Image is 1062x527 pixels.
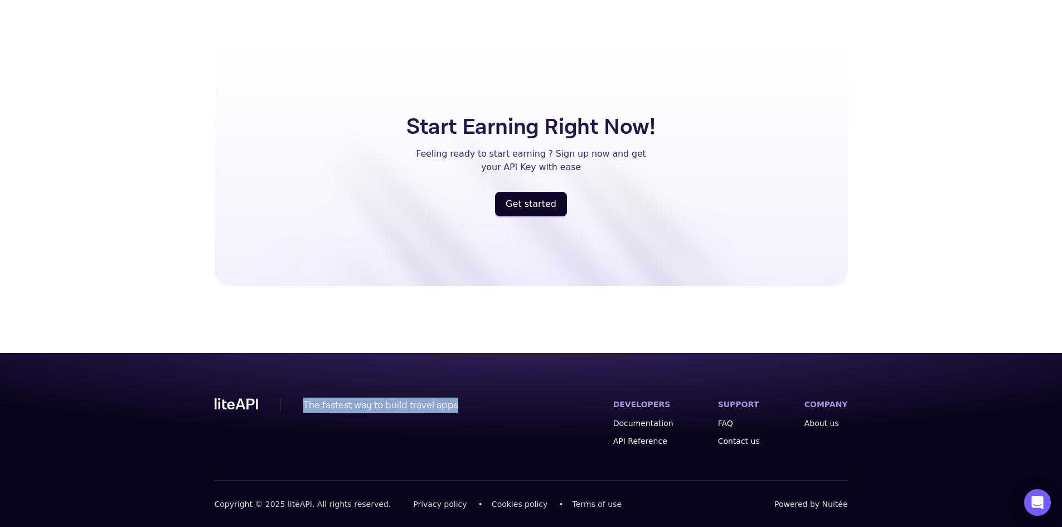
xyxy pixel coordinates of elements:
span: Privacy policy [413,499,467,510]
a: FAQ [718,418,760,429]
div: The fastest way to build travel apps [303,398,458,413]
span: Powered by Nuitée [774,499,848,510]
span: Cookies policy [492,499,547,510]
a: Privacy policy• [413,499,483,510]
span: Copyright © 2025 liteAPI. All rights reserved. [215,499,391,510]
a: About us [804,418,848,429]
a: register [495,192,567,216]
a: Terms of use [573,499,622,510]
div: Open Intercom Messenger [1024,489,1051,516]
a: Cookies policy• [492,499,564,510]
a: Documentation [613,418,673,429]
button: Get started [495,192,567,216]
span: • [478,499,483,510]
span: • [559,499,563,510]
p: Feeling ready to start earning ? Sign up now and get your API Key with ease [416,147,646,174]
label: SUPPORT [718,400,759,409]
h5: Start Earning Right Now! [406,110,656,144]
a: Contact us [718,436,760,447]
label: DEVELOPERS [613,400,671,409]
label: COMPANY [804,400,848,409]
a: API Reference [613,436,673,447]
